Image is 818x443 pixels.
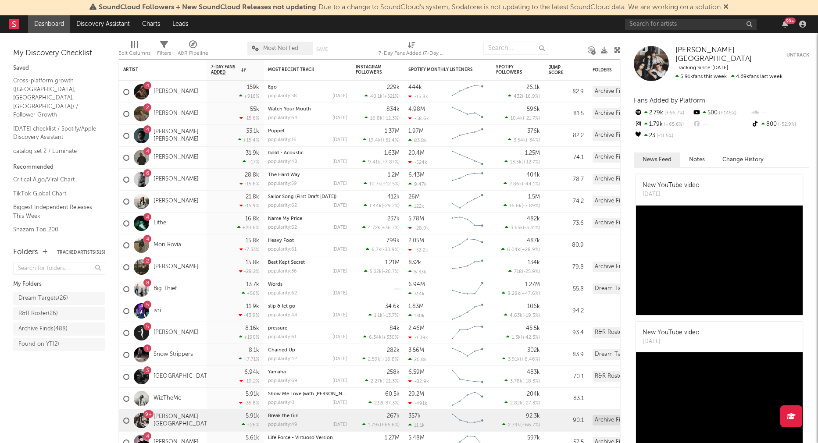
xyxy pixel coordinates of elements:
[28,15,70,33] a: Dashboard
[239,203,259,209] div: -15.9 %
[524,226,539,230] span: -3.31 %
[238,137,259,143] div: +15.4 %
[154,110,199,117] a: [PERSON_NAME]
[593,130,648,141] div: Archive Finds (488)
[384,313,398,318] span: -13.7 %
[496,64,527,75] div: Spotify Followers
[549,284,584,294] div: 55.8
[268,129,285,134] a: Puppet
[525,150,540,156] div: 1.25M
[408,181,427,187] div: 9.47k
[247,85,259,90] div: 159k
[593,174,648,184] div: Archive Finds (488)
[408,238,424,244] div: 2.05M
[549,262,584,273] div: 79.8
[57,250,105,255] button: Tracked Artists(515)
[508,137,540,143] div: ( )
[751,107,809,119] div: --
[268,260,347,265] div: Best Kept Secret
[408,194,420,200] div: 26M
[13,162,105,173] div: Recommended
[268,107,311,112] a: Watch Your Mouth
[118,37,150,63] div: Edit Columns
[363,137,400,143] div: ( )
[675,65,728,71] span: Tracking Since: [DATE]
[268,195,347,199] div: Sailor Song (First Draft 4.29.24)
[154,373,213,380] a: [GEOGRAPHIC_DATA]
[408,203,424,209] div: 122k
[369,182,381,187] span: 10.7k
[268,159,297,164] div: popularity: 48
[13,292,105,305] a: Dream Targets(26)
[382,226,398,230] span: +36.7 %
[246,128,259,134] div: 33.1k
[408,247,428,253] div: -53.2k
[362,225,400,230] div: ( )
[509,182,522,187] span: 2.86k
[13,279,105,290] div: My Folders
[268,436,333,440] a: Life Force - Virtuoso Version
[675,46,752,63] span: [PERSON_NAME][GEOGRAPHIC_DATA]
[268,216,302,221] a: Name My Price
[692,107,750,119] div: 500
[154,263,199,271] a: [PERSON_NAME]
[483,42,549,55] input: Search...
[379,48,444,59] div: 7-Day Fans Added (7-Day Fans Added)
[751,119,809,130] div: 800
[268,269,297,274] div: popularity: 36
[528,194,540,200] div: 1.5M
[383,269,398,274] span: -20.7 %
[368,226,380,230] span: 4.72k
[663,122,684,127] span: +65.6 %
[268,181,297,186] div: popularity: 59
[675,46,786,64] a: [PERSON_NAME][GEOGRAPHIC_DATA]
[366,247,400,252] div: ( )
[268,392,355,397] a: Show Me Love (with [PERSON_NAME])
[178,37,208,63] div: A&R Pipeline
[246,282,259,287] div: 13.7k
[692,119,750,130] div: --
[408,304,424,309] div: 1.83M
[13,307,105,320] a: R&R Roster(26)
[549,87,584,97] div: 82.9
[332,225,347,230] div: [DATE]
[243,159,259,165] div: +17 %
[524,116,539,121] span: -21.7 %
[13,76,96,120] a: Cross-platform growth ([GEOGRAPHIC_DATA],[GEOGRAPHIC_DATA],[GEOGRAPHIC_DATA]) / Follower Growth
[634,97,705,104] span: Fans Added by Platform
[388,172,400,178] div: 1.2M
[332,116,347,120] div: [DATE]
[408,282,425,287] div: 6.94M
[508,269,540,274] div: ( )
[246,304,259,309] div: 11.9k
[154,413,213,428] a: [PERSON_NAME][GEOGRAPHIC_DATA]
[386,106,400,112] div: 834k
[268,238,294,243] a: Heavy Foot
[663,111,684,116] span: +66.7 %
[408,128,424,134] div: 1.97M
[514,138,526,143] span: 3.54k
[549,131,584,141] div: 82.2
[522,291,539,296] span: +47.6 %
[154,395,181,402] a: WizTheMc
[504,203,540,209] div: ( )
[408,116,429,121] div: -58.6k
[408,172,425,178] div: 6.43M
[364,181,400,187] div: ( )
[316,47,328,52] button: Save
[523,94,539,99] span: -16.9 %
[13,202,96,220] a: Biggest Independent Releases This Week
[514,94,522,99] span: 432
[384,116,398,121] span: -12.3 %
[246,150,259,156] div: 31.9k
[680,152,714,167] button: Notes
[675,74,782,79] span: 4.69k fans last week
[785,18,796,24] div: 99 +
[370,116,382,121] span: 16.8k
[383,204,398,209] span: -29.2 %
[448,103,487,125] svg: Chart title
[157,48,171,59] div: Filters
[718,111,736,116] span: +145 %
[408,225,429,231] div: -28.9k
[387,85,400,90] div: 229k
